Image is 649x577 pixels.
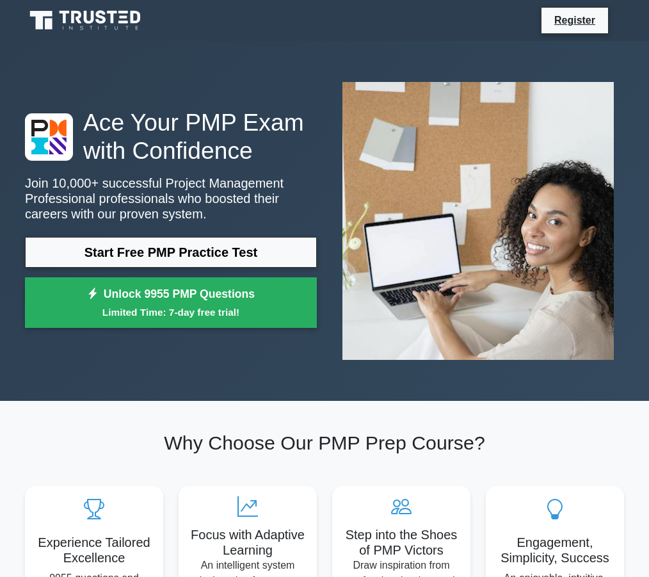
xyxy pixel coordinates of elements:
[25,237,317,268] a: Start Free PMP Practice Test
[189,527,307,558] h5: Focus with Adaptive Learning
[547,12,603,28] a: Register
[25,175,317,222] p: Join 10,000+ successful Project Management Professional professionals who boosted their careers w...
[25,108,317,165] h1: Ace Your PMP Exam with Confidence
[496,535,614,565] h5: Engagement, Simplicity, Success
[41,305,301,320] small: Limited Time: 7-day free trial!
[35,535,153,565] h5: Experience Tailored Excellence
[342,527,460,558] h5: Step into the Shoes of PMP Victors
[25,432,624,455] h2: Why Choose Our PMP Prep Course?
[25,277,317,329] a: Unlock 9955 PMP QuestionsLimited Time: 7-day free trial!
